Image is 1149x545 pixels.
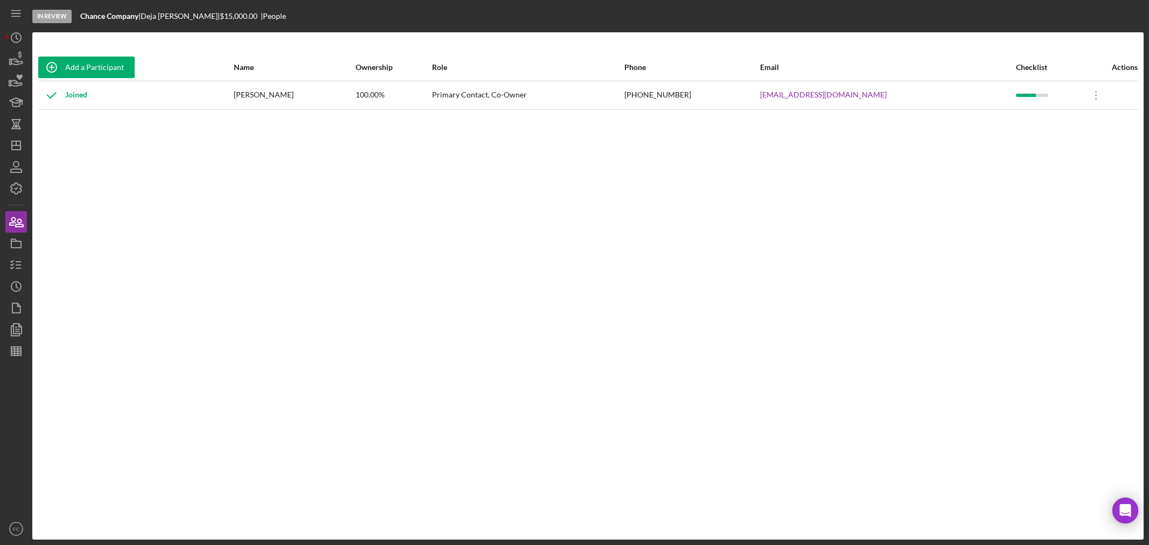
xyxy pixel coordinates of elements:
a: [EMAIL_ADDRESS][DOMAIN_NAME] [760,90,887,99]
div: Checklist [1016,63,1082,72]
div: In Review [32,10,72,23]
div: | [80,12,141,20]
div: Primary Contact, Co-Owner [432,82,623,109]
button: Add a Participant [38,57,135,78]
div: Ownership [356,63,431,72]
div: Actions [1083,63,1138,72]
div: Deja [PERSON_NAME] | [141,12,220,20]
div: [PHONE_NUMBER] [624,82,759,109]
div: Phone [624,63,759,72]
div: $15,000.00 [220,12,261,20]
div: Role [432,63,623,72]
div: Joined [38,82,87,109]
button: FC [5,518,27,540]
text: FC [13,526,20,532]
div: Add a Participant [65,57,124,78]
div: Open Intercom Messenger [1112,498,1138,523]
div: 100.00% [356,82,431,109]
div: Email [760,63,1015,72]
b: Chance Company [80,11,138,20]
div: Name [234,63,354,72]
div: [PERSON_NAME] [234,82,354,109]
div: | People [261,12,286,20]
